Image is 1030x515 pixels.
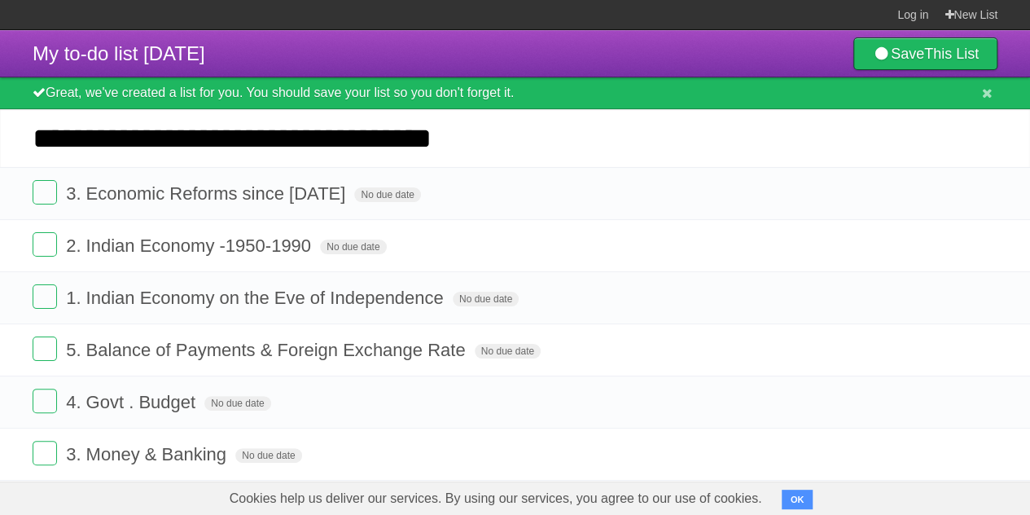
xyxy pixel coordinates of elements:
[320,240,386,254] span: No due date
[33,389,57,413] label: Done
[235,448,301,463] span: No due date
[66,392,199,412] span: 4. Govt . Budget
[33,284,57,309] label: Done
[33,337,57,361] label: Done
[66,444,230,464] span: 3. Money & Banking
[453,292,519,306] span: No due date
[66,340,469,360] span: 5. Balance of Payments & Foreign Exchange Rate
[204,396,270,411] span: No due date
[33,180,57,205] label: Done
[213,482,778,515] span: Cookies help us deliver our services. By using our services, you agree to our use of cookies.
[475,344,541,359] span: No due date
[354,187,420,202] span: No due date
[66,183,349,204] span: 3. Economic Reforms since [DATE]
[33,441,57,465] label: Done
[853,37,997,70] a: SaveThis List
[66,235,315,256] span: 2. Indian Economy -1950-1990
[33,42,205,64] span: My to-do list [DATE]
[33,232,57,257] label: Done
[782,490,813,509] button: OK
[924,46,979,62] b: This List
[66,288,448,308] span: 1. Indian Economy on the Eve of Independence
